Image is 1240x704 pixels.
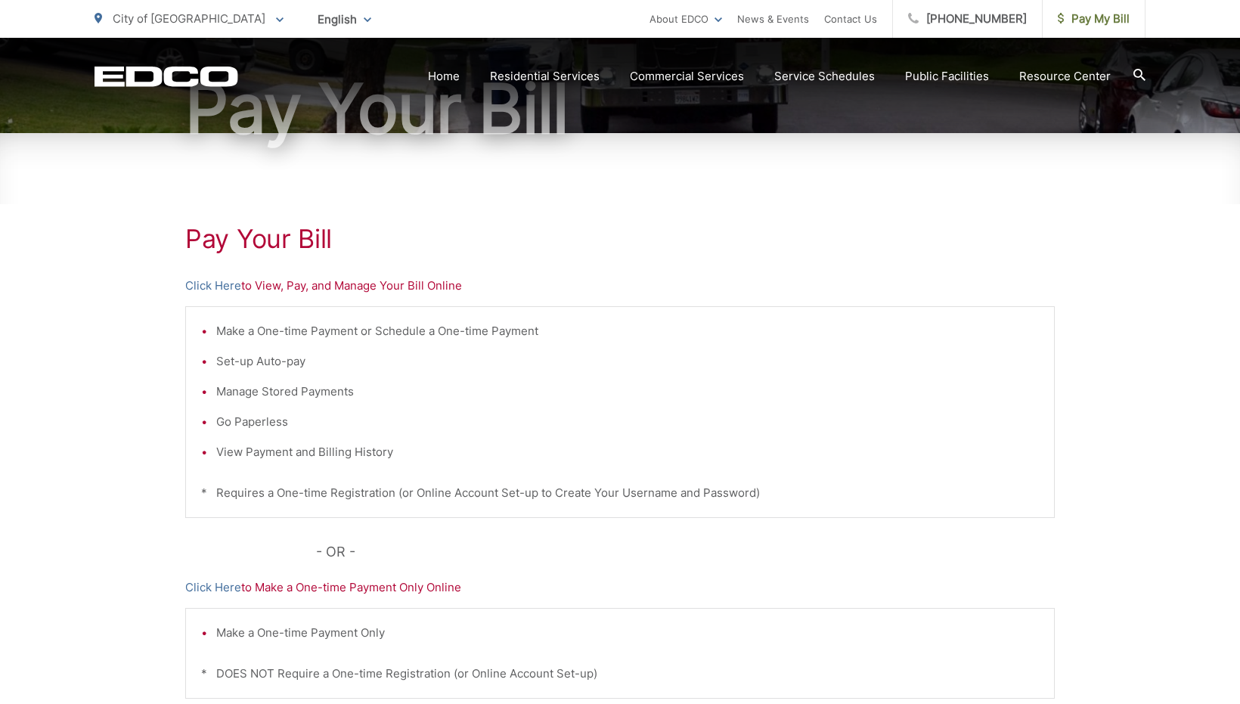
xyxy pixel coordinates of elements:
li: Make a One-time Payment or Schedule a One-time Payment [216,322,1039,340]
a: Home [428,67,460,85]
p: * DOES NOT Require a One-time Registration (or Online Account Set-up) [201,665,1039,683]
h1: Pay Your Bill [95,71,1145,147]
li: Go Paperless [216,413,1039,431]
p: - OR - [316,541,1056,563]
a: Click Here [185,578,241,597]
span: City of [GEOGRAPHIC_DATA] [113,11,265,26]
span: Pay My Bill [1058,10,1130,28]
li: Make a One-time Payment Only [216,624,1039,642]
a: Public Facilities [905,67,989,85]
a: Contact Us [824,10,877,28]
a: News & Events [737,10,809,28]
li: Manage Stored Payments [216,383,1039,401]
a: About EDCO [649,10,722,28]
a: Click Here [185,277,241,295]
p: to View, Pay, and Manage Your Bill Online [185,277,1055,295]
span: English [306,6,383,33]
li: View Payment and Billing History [216,443,1039,461]
p: * Requires a One-time Registration (or Online Account Set-up to Create Your Username and Password) [201,484,1039,502]
a: Service Schedules [774,67,875,85]
a: EDCD logo. Return to the homepage. [95,66,238,87]
li: Set-up Auto-pay [216,352,1039,371]
a: Commercial Services [630,67,744,85]
p: to Make a One-time Payment Only Online [185,578,1055,597]
a: Resource Center [1019,67,1111,85]
h1: Pay Your Bill [185,224,1055,254]
a: Residential Services [490,67,600,85]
